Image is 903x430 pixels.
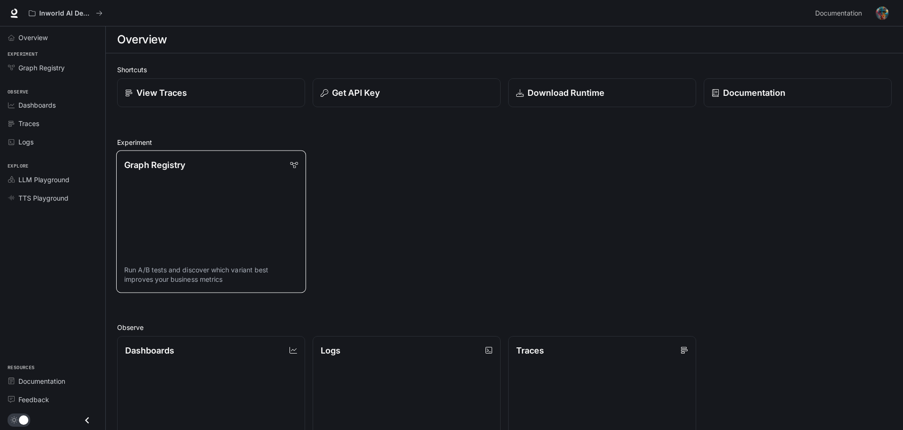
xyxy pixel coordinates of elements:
[18,376,65,386] span: Documentation
[18,175,69,185] span: LLM Playground
[18,100,56,110] span: Dashboards
[516,344,544,357] p: Traces
[124,265,298,284] p: Run A/B tests and discover which variant best improves your business metrics
[4,59,102,76] a: Graph Registry
[811,4,869,23] a: Documentation
[4,190,102,206] a: TTS Playground
[876,7,889,20] img: User avatar
[18,137,34,147] span: Logs
[124,159,185,171] p: Graph Registry
[18,118,39,128] span: Traces
[4,134,102,150] a: Logs
[4,115,102,132] a: Traces
[4,391,102,408] a: Feedback
[116,151,306,293] a: Graph RegistryRun A/B tests and discover which variant best improves your business metrics
[19,414,28,425] span: Dark mode toggle
[321,344,341,357] p: Logs
[125,344,174,357] p: Dashboards
[117,322,892,332] h2: Observe
[4,97,102,113] a: Dashboards
[508,78,696,107] a: Download Runtime
[136,86,187,99] p: View Traces
[18,193,68,203] span: TTS Playground
[332,86,380,99] p: Get API Key
[313,78,501,107] button: Get API Key
[18,395,49,405] span: Feedback
[117,30,167,49] h1: Overview
[704,78,892,107] a: Documentation
[815,8,862,19] span: Documentation
[528,86,605,99] p: Download Runtime
[4,171,102,188] a: LLM Playground
[4,29,102,46] a: Overview
[25,4,107,23] button: All workspaces
[18,63,65,73] span: Graph Registry
[4,373,102,389] a: Documentation
[873,4,892,23] button: User avatar
[723,86,785,99] p: Documentation
[18,33,48,42] span: Overview
[39,9,92,17] p: Inworld AI Demos
[117,78,305,107] a: View Traces
[117,65,892,75] h2: Shortcuts
[77,411,98,430] button: Close drawer
[117,137,892,147] h2: Experiment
